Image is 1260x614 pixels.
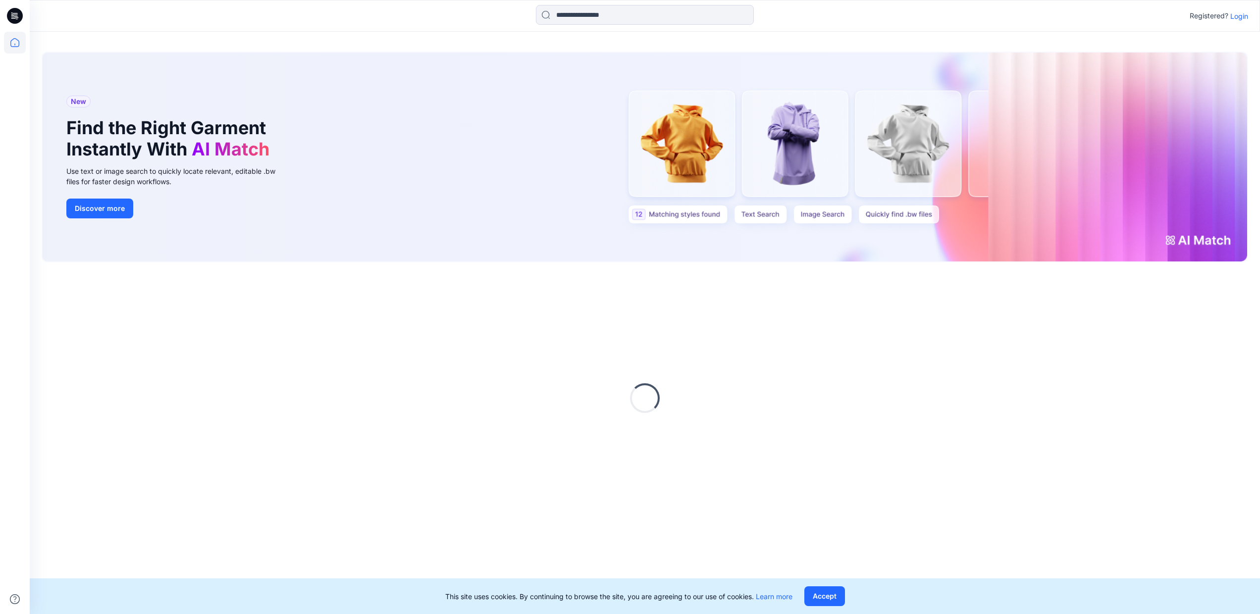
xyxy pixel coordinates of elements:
[1190,10,1228,22] p: Registered?
[71,96,86,107] span: New
[1230,11,1248,21] p: Login
[66,166,289,187] div: Use text or image search to quickly locate relevant, editable .bw files for faster design workflows.
[66,117,274,160] h1: Find the Right Garment Instantly With
[445,591,792,602] p: This site uses cookies. By continuing to browse the site, you are agreeing to our use of cookies.
[804,586,845,606] button: Accept
[66,199,133,218] button: Discover more
[756,592,792,601] a: Learn more
[192,138,269,160] span: AI Match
